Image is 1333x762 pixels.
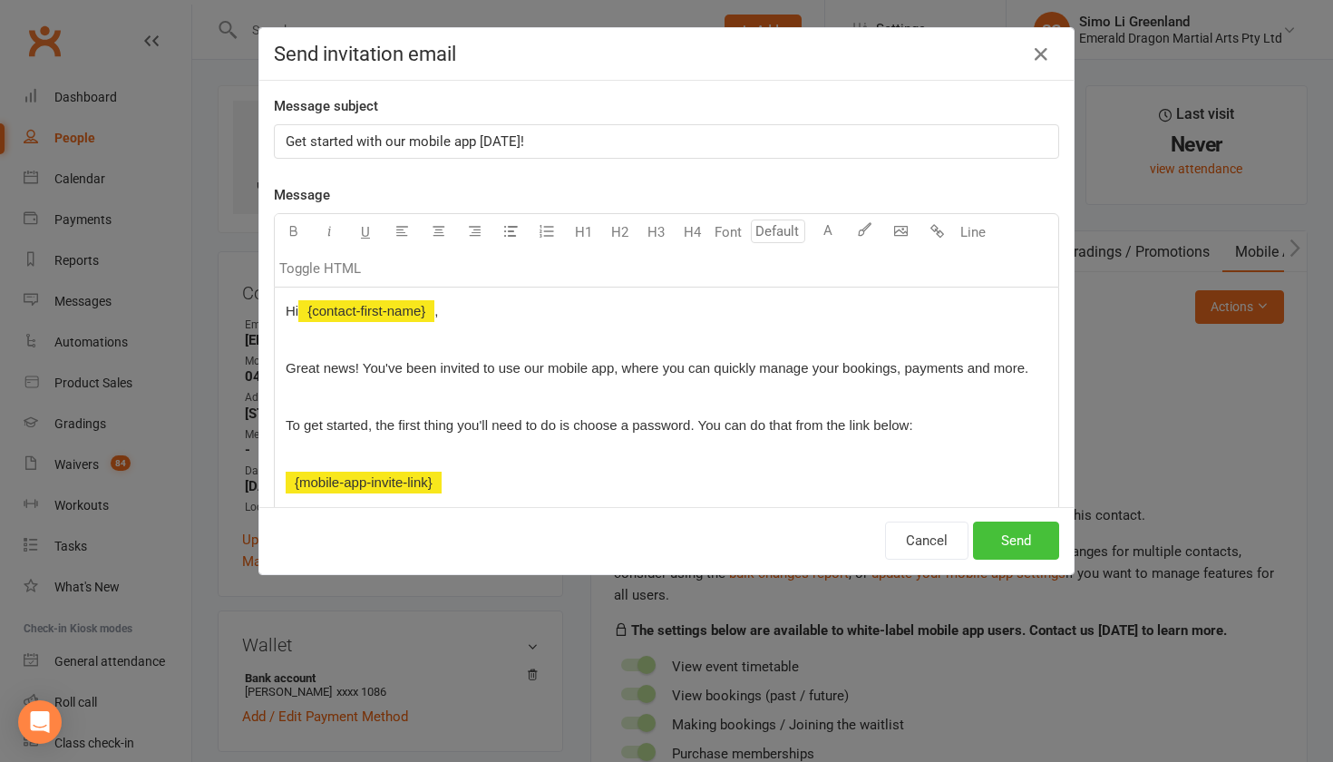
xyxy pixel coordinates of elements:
[674,214,710,250] button: H4
[885,522,968,560] button: Cancel
[710,214,746,250] button: Font
[286,303,298,318] span: Hi
[434,303,438,318] span: ,
[565,214,601,250] button: H1
[973,522,1059,560] button: Send
[274,184,330,206] label: Message
[810,214,846,250] button: A
[286,417,913,433] span: To get started, the first thing you'll need to do is choose a password. You can do that from the ...
[361,224,370,240] span: U
[347,214,384,250] button: U
[275,250,365,287] button: Toggle HTML
[955,214,991,250] button: Line
[274,95,378,117] label: Message subject
[1027,40,1056,69] button: Close
[286,360,1028,376] span: Great news! You've been invited to use our mobile app, where you can quickly manage your bookings...
[286,133,524,150] span: Get started with our mobile app [DATE]!
[751,220,805,243] input: Default
[601,214,637,250] button: H2
[637,214,674,250] button: H3
[18,700,62,744] div: Open Intercom Messenger
[274,43,1059,65] h4: Send invitation email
